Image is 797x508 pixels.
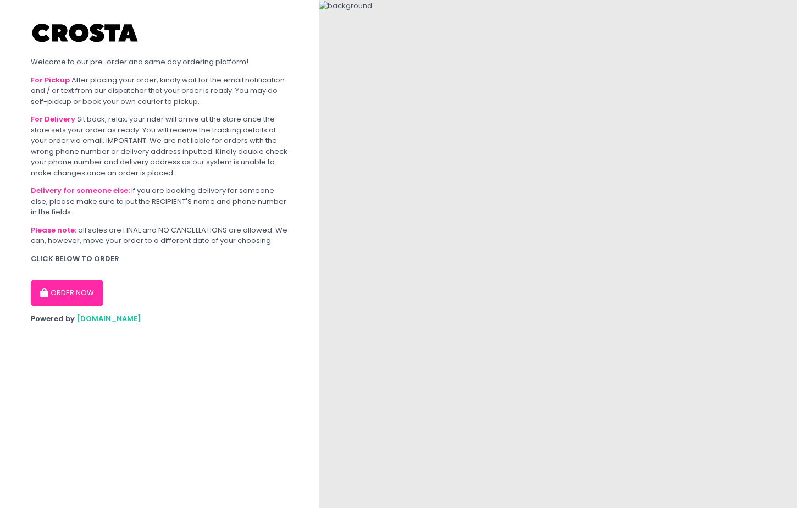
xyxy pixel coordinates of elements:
a: [DOMAIN_NAME] [76,313,141,324]
div: If you are booking delivery for someone else, please make sure to put the RECIPIENT'S name and ph... [31,185,288,218]
b: For Pickup [31,75,70,85]
b: Please note: [31,225,76,235]
button: ORDER NOW [31,280,103,306]
div: Welcome to our pre-order and same day ordering platform! [31,57,288,68]
b: For Delivery [31,114,75,124]
div: CLICK BELOW TO ORDER [31,253,288,264]
div: Sit back, relax, your rider will arrive at the store once the store sets your order as ready. You... [31,114,288,178]
div: After placing your order, kindly wait for the email notification and / or text from our dispatche... [31,75,288,107]
img: background [319,1,372,12]
div: Powered by [31,313,288,324]
b: Delivery for someone else: [31,185,130,196]
div: all sales are FINAL and NO CANCELLATIONS are allowed. We can, however, move your order to a diffe... [31,225,288,246]
img: Crosta Pizzeria [31,16,141,49]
